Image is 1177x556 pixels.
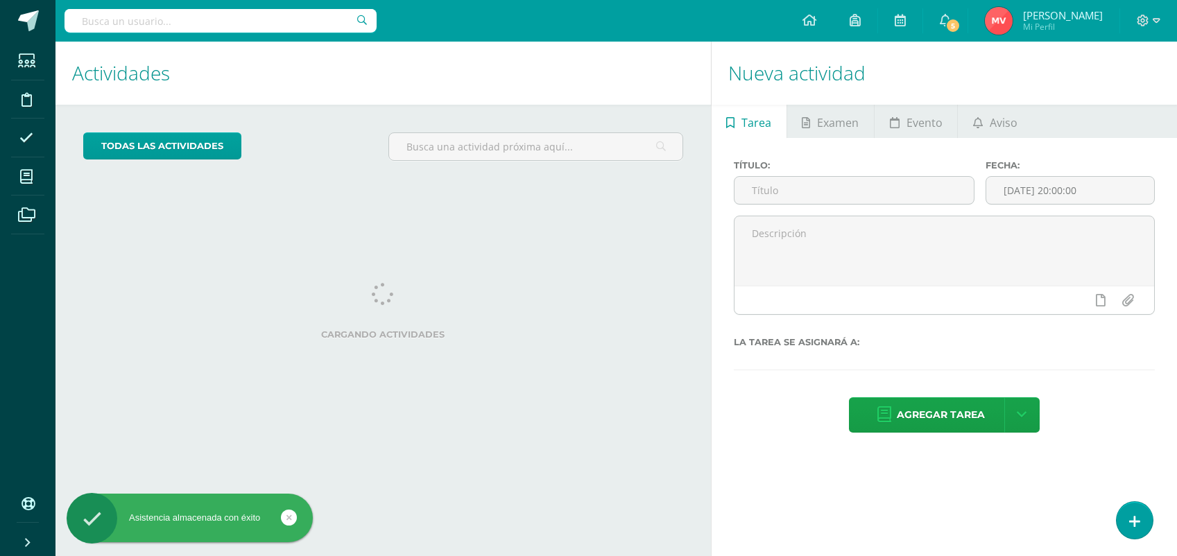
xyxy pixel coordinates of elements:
a: Evento [875,105,957,138]
span: 5 [945,18,961,33]
input: Fecha de entrega [986,177,1154,204]
a: todas las Actividades [83,132,241,159]
h1: Nueva actividad [728,42,1160,105]
a: Examen [787,105,874,138]
span: Agregar tarea [897,398,985,432]
span: Mi Perfil [1023,21,1103,33]
div: Asistencia almacenada con éxito [67,512,313,524]
input: Busca una actividad próxima aquí... [389,133,682,160]
label: La tarea se asignará a: [734,337,1155,347]
span: Evento [907,106,943,139]
span: [PERSON_NAME] [1023,8,1103,22]
a: Tarea [712,105,787,138]
a: Aviso [958,105,1032,138]
input: Título [734,177,974,204]
input: Busca un usuario... [65,9,377,33]
img: d633705d2caf26de73db2f10b60e18e1.png [985,7,1013,35]
span: Tarea [741,106,771,139]
h1: Actividades [72,42,694,105]
label: Cargando actividades [83,329,683,340]
span: Examen [817,106,859,139]
label: Título: [734,160,975,171]
label: Fecha: [986,160,1155,171]
span: Aviso [990,106,1017,139]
